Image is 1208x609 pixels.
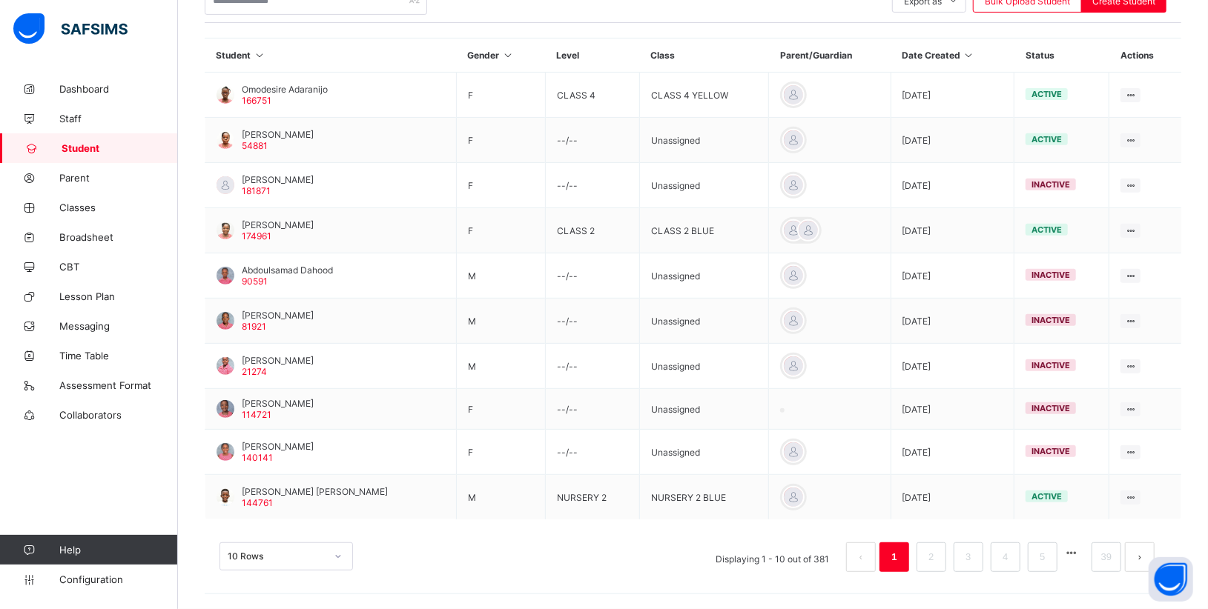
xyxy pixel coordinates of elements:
span: [PERSON_NAME] [242,129,314,140]
td: Unassigned [639,163,769,208]
div: 10 Rows [228,551,326,562]
span: 174961 [242,230,271,242]
span: Help [59,544,177,556]
button: next page [1125,542,1155,572]
span: active [1032,224,1062,235]
td: --/-- [546,118,640,163]
a: 1 [887,548,901,567]
td: --/-- [546,344,640,389]
td: F [456,208,545,253]
span: CBT [59,261,178,273]
span: active [1032,134,1062,144]
td: Unassigned [639,389,769,430]
i: Sort in Ascending Order [254,50,266,61]
td: [DATE] [891,344,1014,389]
td: Unassigned [639,344,769,389]
th: Class [639,39,769,73]
td: M [456,253,545,299]
span: 54881 [242,140,268,151]
td: CLASS 4 YELLOW [639,73,769,118]
td: M [456,475,545,520]
td: [DATE] [891,475,1014,520]
span: Abdoulsamad Dahood [242,264,333,276]
button: Open asap [1149,557,1193,602]
span: active [1032,491,1062,502]
span: inactive [1032,179,1070,190]
td: CLASS 2 [546,208,640,253]
td: M [456,299,545,344]
span: 90591 [242,276,268,287]
td: F [456,163,545,208]
td: --/-- [546,430,640,475]
th: Actions [1109,39,1181,73]
span: Time Table [59,350,178,362]
span: Assessment Format [59,379,178,391]
th: Parent/Guardian [769,39,891,73]
td: F [456,430,545,475]
li: 2 [917,542,946,572]
li: 1 [879,542,909,572]
li: 3 [954,542,983,572]
th: Student [205,39,457,73]
td: F [456,389,545,430]
span: inactive [1032,446,1070,456]
li: 39 [1092,542,1121,572]
span: 21274 [242,366,267,377]
a: 4 [998,548,1012,567]
td: Unassigned [639,430,769,475]
td: [DATE] [891,118,1014,163]
span: 81921 [242,321,266,332]
li: 上一页 [846,542,876,572]
td: --/-- [546,389,640,430]
span: 166751 [242,95,271,106]
img: safsims [13,13,128,44]
i: Sort in Ascending Order [501,50,514,61]
span: inactive [1032,270,1070,280]
td: [DATE] [891,430,1014,475]
td: CLASS 2 BLUE [639,208,769,253]
li: 4 [991,542,1020,572]
li: 向后 5 页 [1061,542,1082,563]
td: [DATE] [891,73,1014,118]
a: 2 [924,548,938,567]
td: Unassigned [639,299,769,344]
td: F [456,73,545,118]
th: Date Created [891,39,1014,73]
td: CLASS 4 [546,73,640,118]
th: Status [1014,39,1109,73]
span: Collaborators [59,409,178,421]
td: NURSERY 2 BLUE [639,475,769,520]
span: Messaging [59,320,178,332]
li: 下一页 [1125,542,1155,572]
span: 181871 [242,185,271,196]
span: active [1032,89,1062,99]
span: inactive [1032,315,1070,325]
td: [DATE] [891,299,1014,344]
span: Parent [59,172,178,184]
i: Sort in Ascending Order [963,50,975,61]
span: [PERSON_NAME] [PERSON_NAME] [242,486,388,497]
span: Staff [59,113,178,124]
td: [DATE] [891,163,1014,208]
li: Displaying 1 - 10 out of 381 [704,542,840,572]
td: --/-- [546,299,640,344]
span: Classes [59,202,178,213]
span: 144761 [242,497,273,508]
span: [PERSON_NAME] [242,355,314,366]
span: Dashboard [59,83,178,95]
span: Student [62,142,178,154]
li: 5 [1028,542,1057,572]
span: Broadsheet [59,231,178,243]
td: Unassigned [639,253,769,299]
span: 114721 [242,409,271,420]
span: Configuration [59,573,177,585]
span: [PERSON_NAME] [242,219,314,230]
span: [PERSON_NAME] [242,441,314,452]
a: 3 [961,548,975,567]
td: [DATE] [891,208,1014,253]
span: Lesson Plan [59,290,178,302]
button: prev page [846,542,876,572]
td: [DATE] [891,389,1014,430]
span: inactive [1032,403,1070,413]
a: 5 [1035,548,1049,567]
